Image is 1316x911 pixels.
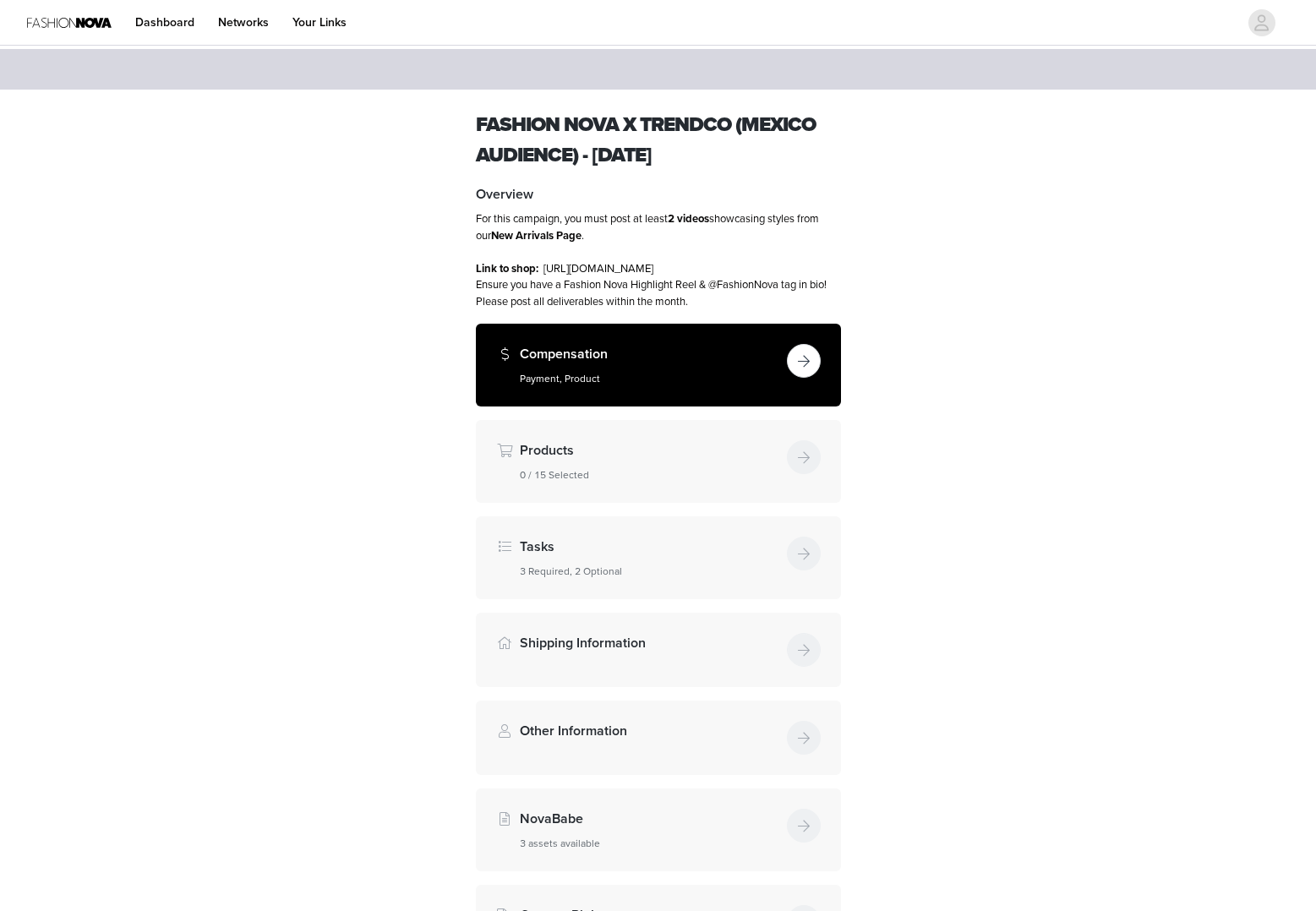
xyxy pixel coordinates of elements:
img: Fashion Nova Logo [27,3,112,41]
h1: Fashion Nova x TrendCo (Mexico Audience) - [DATE] [476,110,841,171]
div: Compensation [476,324,841,406]
h4: Compensation [520,344,780,364]
p: Ensure you have a Fashion Nova Highlight Reel & @FashionNova tag in bio! Please post all delivera... [476,277,841,310]
div: Tasks [476,516,841,599]
div: avatar [1253,9,1270,36]
strong: New Arrivals Page [491,229,582,243]
h5: 0 / 15 Selected [520,467,780,483]
p: For this campaign, you must post at least showcasing styles from our . [476,211,841,244]
a: Your Links [282,3,357,41]
h4: Tasks [520,537,780,557]
h5: 3 Required, 2 Optional [520,564,780,579]
h4: NovaBabe [520,809,780,829]
a: [URL][DOMAIN_NAME] [543,262,653,275]
h4: Products [520,440,780,461]
a: Networks [208,3,279,41]
div: Products [476,420,841,503]
h4: Shipping Information [520,633,780,653]
div: Other Information [476,701,841,775]
h5: Payment, Product [520,371,780,386]
strong: 2 videos [668,212,709,226]
div: NovaBabe [476,788,841,871]
h4: Overview [476,184,841,205]
div: Shipping Information [476,613,841,687]
strong: Link to shop: [476,262,538,275]
a: Dashboard [125,3,205,41]
h5: 3 assets available [520,836,780,851]
h4: Other Information [520,721,780,741]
